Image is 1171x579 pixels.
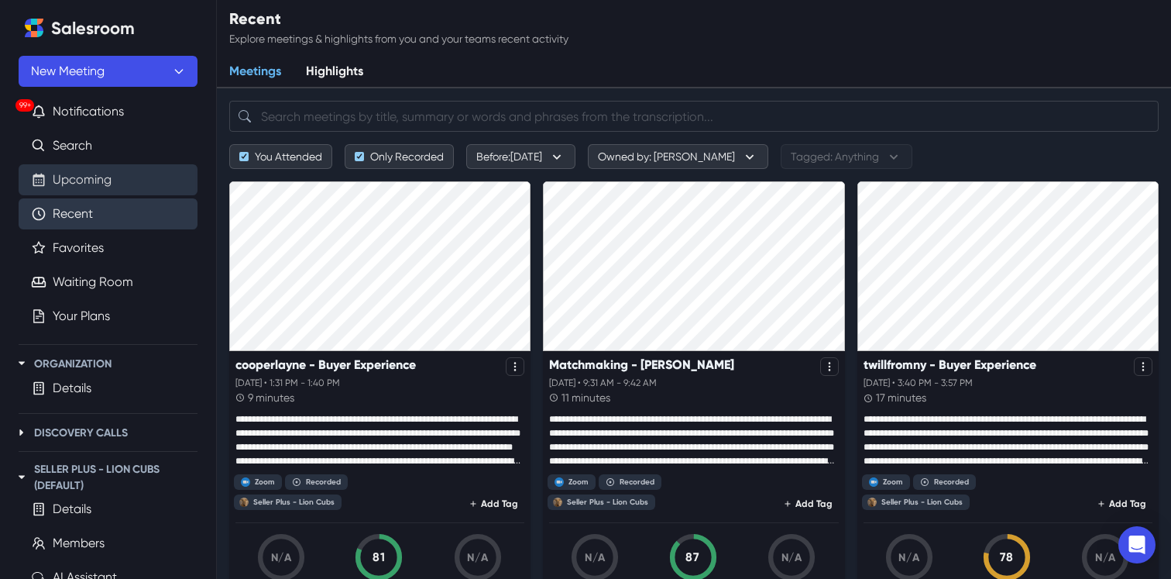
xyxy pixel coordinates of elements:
[561,390,610,406] p: 11 minutes
[19,56,197,87] button: New Meeting
[354,548,403,566] div: 81
[217,56,294,88] a: Meetings
[248,390,294,406] p: 9 minutes
[620,477,654,487] div: Recorded
[34,461,197,494] p: Seller Plus - Lion Cubs (Default)
[253,498,335,507] div: Seller Plus - Lion Cubs
[239,498,249,507] img: Seller Plus - Lion Cubs
[255,477,275,487] div: Zoom
[549,357,734,372] p: Matchmaking - [PERSON_NAME]
[467,551,488,564] span: N/A
[53,205,93,223] a: Recent
[12,468,31,487] button: Toggle Seller Plus - Lion Cubs
[883,477,903,487] div: Zoom
[549,376,838,390] p: [DATE] • 9:31 AM - 9:42 AM
[53,171,112,189] a: Upcoming
[306,477,341,487] div: Recorded
[53,534,105,553] a: Members
[553,498,562,507] img: Seller Plus - Lion Cubs
[1095,551,1116,564] span: N/A
[229,144,332,169] button: You Attended
[53,307,110,326] a: Your Plans
[229,9,568,28] h2: Recent
[464,495,524,513] button: Add Tag
[53,379,91,398] a: Details
[53,239,104,257] a: Favorites
[1134,357,1152,376] button: Options
[585,551,606,564] span: N/A
[898,551,919,564] span: N/A
[53,136,92,155] a: Search
[34,425,128,441] p: Discovery Calls
[345,144,454,169] button: Only Recorded
[864,376,1152,390] p: [DATE] • 3:40 PM - 3:57 PM
[781,551,802,564] span: N/A
[53,500,91,519] a: Details
[34,356,112,372] p: Organization
[567,498,648,507] div: Seller Plus - Lion Cubs
[229,101,1159,132] input: Search meetings by title, summary or words and phrases from the transcription...
[235,357,416,372] p: cooperlayne - Buyer Experience
[466,144,575,169] button: Before:[DATE]
[820,357,839,376] button: Options
[867,498,877,507] img: Seller Plus - Lion Cubs
[12,423,31,442] button: Toggle Discovery Calls
[51,19,135,39] h2: Salesroom
[778,495,839,513] button: Add Tag
[934,477,969,487] div: Recorded
[588,144,768,169] button: Owned by: [PERSON_NAME]
[271,551,292,564] span: N/A
[1092,495,1152,513] button: Add Tag
[53,273,133,291] a: Waiting Room
[1118,526,1156,563] div: Open Intercom Messenger
[19,96,197,127] button: 99+Notifications
[864,357,1036,372] p: twillfromny - Buyer Experience
[12,354,31,373] button: Toggle Organization
[229,31,568,47] p: Explore meetings & highlights from you and your teams recent activity
[235,376,524,390] p: [DATE] • 1:31 PM - 1:40 PM
[982,548,1032,566] div: 78
[876,390,926,406] p: 17 minutes
[19,12,50,43] a: Home
[881,498,963,507] div: Seller Plus - Lion Cubs
[668,548,718,566] div: 87
[781,144,912,169] button: Tagged: Anything
[568,477,589,487] div: Zoom
[506,357,524,376] button: Options
[294,56,376,88] a: Highlights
